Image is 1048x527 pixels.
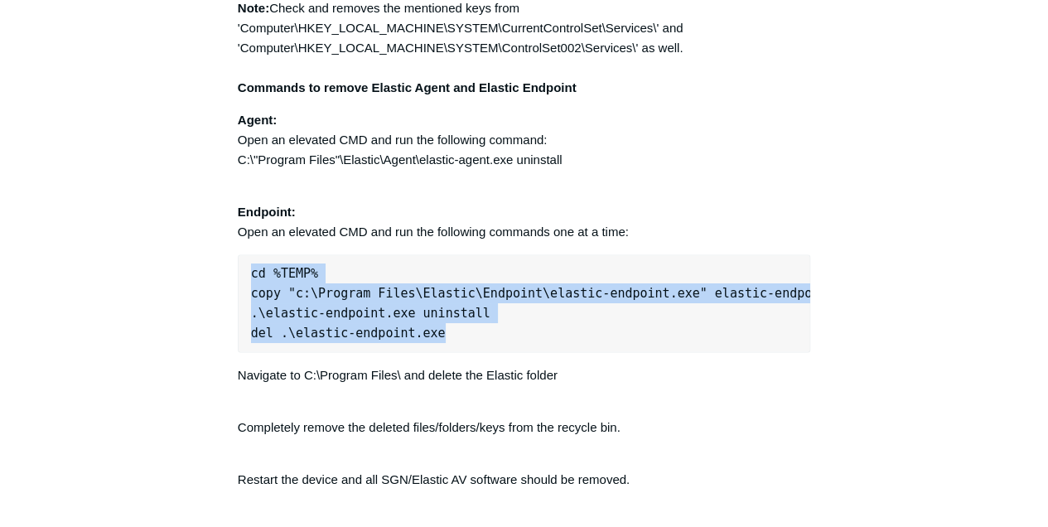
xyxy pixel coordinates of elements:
[238,1,269,15] strong: Note:
[238,397,810,437] p: Completely remove the deleted files/folders/keys from the recycle bin.
[238,254,810,352] pre: cd %TEMP% copy "c:\Program Files\Elastic\Endpoint\elastic-endpoint.exe" elastic-endpoint.exe .\el...
[238,110,810,170] p: Open an elevated CMD and run the following command: C:\"Program Files"\Elastic\Agent\elastic-agen...
[238,182,810,242] p: Open an elevated CMD and run the following commands one at a time:
[238,449,810,509] p: Restart the device and all SGN/Elastic AV software should be removed.
[238,113,278,127] strong: Agent:
[238,365,810,384] p: Navigate to C:\Program Files\ and delete the Elastic folder
[238,205,296,219] strong: Endpoint:
[238,80,577,94] strong: Commands to remove Elastic Agent and Elastic Endpoint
